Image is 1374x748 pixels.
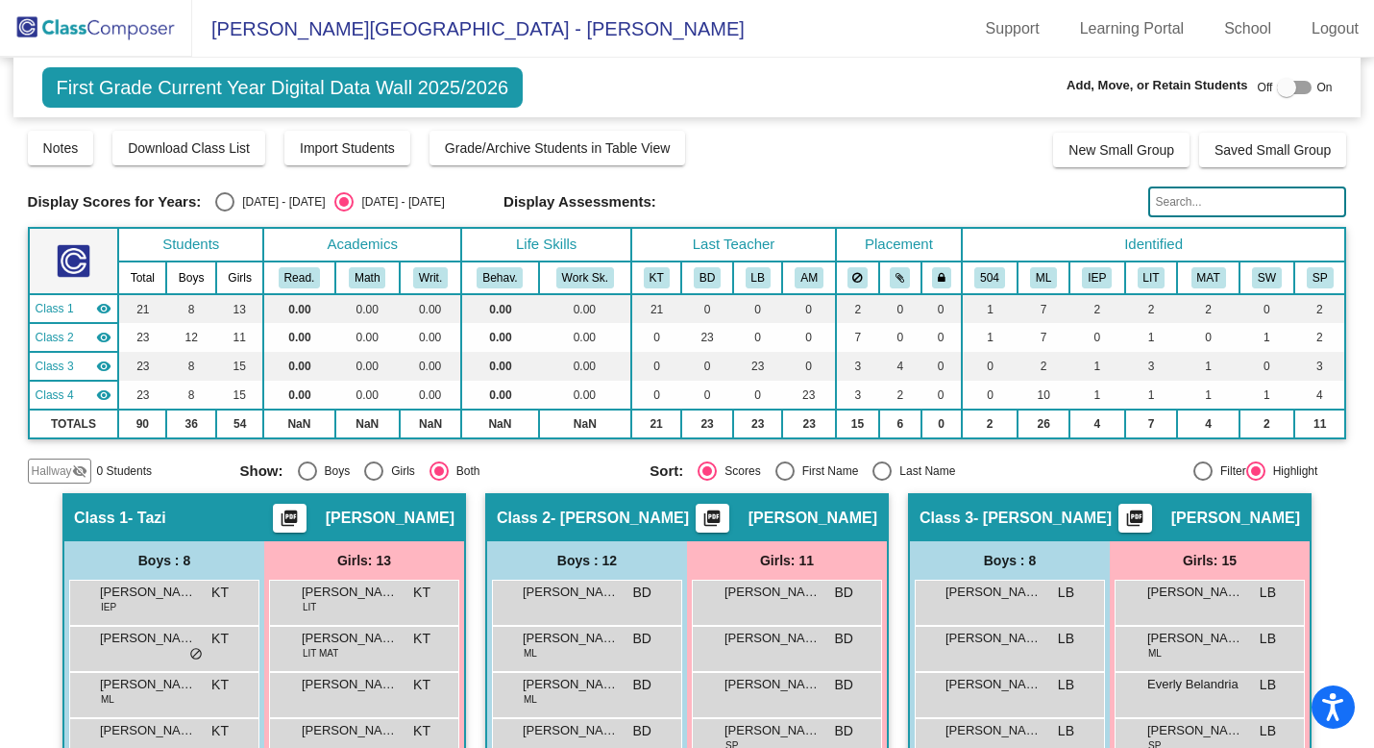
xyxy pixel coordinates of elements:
th: Individualized Education Plan [1069,262,1124,294]
div: Boys : 12 [487,541,687,580]
td: 2 [836,294,879,323]
td: 0.00 [539,294,631,323]
th: Math Intervention [1177,262,1239,294]
td: 0 [782,294,836,323]
td: 4 [1294,381,1345,410]
span: ML [101,692,114,707]
mat-radio-group: Select an option [240,461,636,481]
td: 0 [1239,352,1294,381]
td: 7 [1018,294,1069,323]
td: 7 [1018,323,1069,352]
th: Placement [836,228,962,262]
td: TOTALS [29,410,119,438]
td: 21 [631,294,681,323]
td: 11 [1294,410,1345,438]
span: [PERSON_NAME] [302,629,398,648]
span: LB [1260,721,1276,741]
mat-icon: visibility_off [72,463,87,479]
th: Reading Intervention [1125,262,1178,294]
span: [PERSON_NAME] [100,721,196,740]
button: Print Students Details [696,504,729,533]
td: 2 [962,410,1018,438]
td: 0.00 [461,381,538,410]
td: Amy McFarland - McFarland [29,381,119,410]
span: BD [835,721,853,741]
td: 0 [733,323,782,352]
td: 2 [879,381,921,410]
td: 15 [836,410,879,438]
td: 23 [733,352,782,381]
td: 15 [216,381,263,410]
td: 23 [782,410,836,438]
th: Boys [166,262,216,294]
span: Sort: [650,462,683,480]
td: 23 [681,410,733,438]
td: 1 [962,323,1018,352]
button: Behav. [477,267,523,288]
td: 3 [1294,352,1345,381]
div: [DATE] - [DATE] [354,193,444,211]
span: IEP [101,600,116,614]
td: 0.00 [335,323,400,352]
mat-radio-group: Select an option [650,461,1045,481]
span: On [1316,79,1332,96]
td: 54 [216,410,263,438]
th: Keep away students [836,262,879,294]
span: do_not_disturb_alt [189,647,203,662]
a: Learning Portal [1065,13,1200,44]
div: Girls: 15 [1110,541,1310,580]
td: 0.00 [400,294,461,323]
input: Search... [1148,187,1346,217]
td: 2 [1294,323,1345,352]
span: ML [524,692,537,707]
span: Class 1 [74,509,128,528]
button: KT [644,267,670,288]
span: [PERSON_NAME] [302,721,398,740]
mat-icon: visibility [96,387,111,403]
td: 0 [631,352,681,381]
th: English Language Learner [1018,262,1069,294]
td: 13 [216,294,263,323]
td: 1 [1125,381,1178,410]
td: NaN [400,410,461,438]
span: KT [211,721,229,741]
span: ML [1148,646,1162,661]
td: 1 [1069,352,1124,381]
span: - Tazi [128,509,166,528]
div: Scores [717,462,760,480]
th: Social Work RtI [1239,262,1294,294]
td: 1 [1177,381,1239,410]
td: 6 [879,410,921,438]
td: 2 [1069,294,1124,323]
td: 26 [1018,410,1069,438]
td: 2 [1239,410,1294,438]
td: 2 [1018,352,1069,381]
button: SW [1252,267,1282,288]
span: Notes [43,140,79,156]
button: AM [795,267,823,288]
span: [PERSON_NAME] [945,629,1042,648]
td: 0.00 [263,294,334,323]
span: BD [633,721,651,741]
mat-icon: picture_as_pdf [700,509,724,536]
button: Writ. [413,267,448,288]
td: 8 [166,381,216,410]
td: 0.00 [400,323,461,352]
td: 23 [118,352,166,381]
td: 0.00 [335,352,400,381]
td: 0 [631,381,681,410]
td: 0 [879,323,921,352]
td: 0.00 [263,323,334,352]
button: Grade/Archive Students in Table View [429,131,686,165]
td: 0.00 [400,381,461,410]
td: 4 [1069,410,1124,438]
mat-icon: visibility [96,301,111,316]
td: 0 [1177,323,1239,352]
td: 0 [921,352,962,381]
span: Hallway [32,462,72,480]
th: 504 Plan [962,262,1018,294]
span: LB [1260,675,1276,695]
span: [PERSON_NAME] [1171,509,1300,528]
td: 1 [1239,381,1294,410]
td: 23 [118,381,166,410]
